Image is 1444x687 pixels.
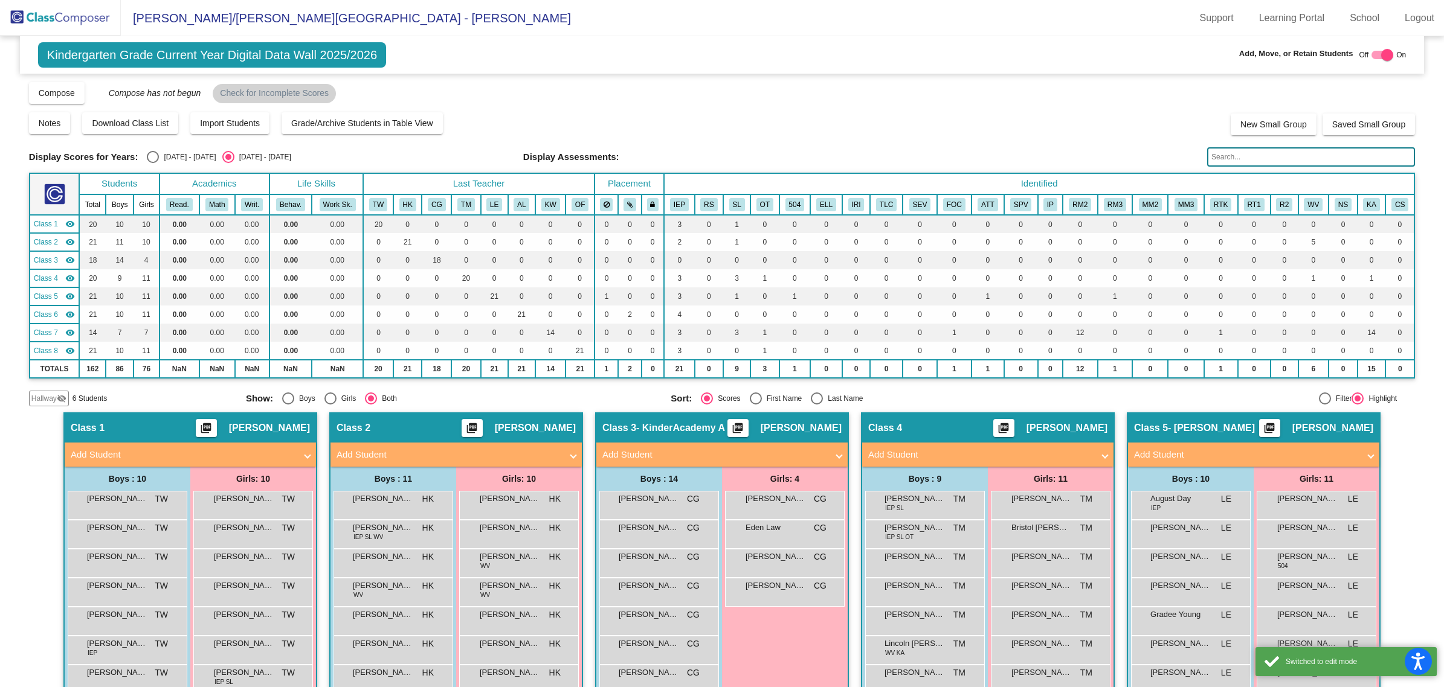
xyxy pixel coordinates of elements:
td: 0 [1004,215,1038,233]
td: 0 [810,233,842,251]
td: 0 [1329,233,1357,251]
th: Super Parent Volunteer [1004,194,1038,215]
td: 0 [393,251,422,269]
td: 0 [1098,251,1133,269]
td: 18 [422,251,451,269]
button: RS [700,198,717,211]
td: 0 [535,215,566,233]
td: 0 [566,251,594,269]
td: 0 [595,215,619,233]
td: 9 [106,269,134,287]
td: 0 [870,215,903,233]
span: Class 3 [34,255,58,266]
td: 0 [508,215,535,233]
td: 0 [1238,251,1271,269]
mat-icon: picture_as_pdf [1262,422,1277,439]
td: 0 [422,233,451,251]
td: 0 [481,233,508,251]
button: RM2 [1069,198,1091,211]
button: AL [514,198,529,211]
mat-panel-title: Add Student [602,448,827,462]
td: 0.00 [312,215,363,233]
th: Not Screened prior to entry in K [1329,194,1357,215]
button: RT1 [1244,198,1265,211]
td: 0 [1004,233,1038,251]
td: 5 [1298,233,1329,251]
th: LaPlante Emily [481,194,508,215]
input: Search... [1207,147,1415,167]
button: SEV [909,198,931,211]
td: 3 [723,269,750,287]
th: Keep with students [618,194,641,215]
td: 0 [1385,233,1414,251]
th: Math MTSS Tier 2 [1132,194,1168,215]
mat-panel-title: Add Student [1134,448,1359,462]
th: Hunt Karen [393,194,422,215]
button: RM3 [1104,198,1126,211]
td: 0 [870,269,903,287]
th: Kinder Academy-Parent Request [1358,194,1386,215]
button: Behav. [276,198,305,211]
span: Notes [39,118,61,128]
td: 0 [535,269,566,287]
th: Students [79,173,160,194]
td: 0 [451,215,480,233]
div: [DATE] - [DATE] [159,152,216,162]
button: TLC [876,198,897,211]
td: 0 [1168,215,1204,233]
td: 0 [508,233,535,251]
mat-panel-title: Add Student [337,448,561,462]
td: 0 [595,233,619,251]
mat-icon: picture_as_pdf [730,422,745,439]
span: Display Scores for Years: [29,152,138,162]
a: School [1340,8,1389,28]
td: 21 [79,233,106,251]
td: 0 [750,215,779,233]
mat-icon: picture_as_pdf [465,422,479,439]
td: 0 [1063,215,1098,233]
th: Kara Walter [535,194,566,215]
td: 0 [723,251,750,269]
th: Academics [160,173,269,194]
td: 0 [1329,251,1357,269]
td: 11 [134,269,160,287]
td: 3 [664,269,695,287]
button: MM2 [1139,198,1162,211]
td: 0 [508,269,535,287]
button: 504 [785,198,805,211]
mat-icon: picture_as_pdf [199,422,213,439]
td: 0 [618,233,641,251]
th: Behavior: Severe [903,194,936,215]
th: Amber Lance [508,194,535,215]
td: 0.00 [269,269,312,287]
td: 0 [1329,215,1357,233]
td: 0 [1098,233,1133,251]
span: Class 2 [34,237,58,248]
button: New Small Group [1231,113,1317,135]
button: Import Students [190,112,269,134]
td: 0 [642,269,664,287]
td: 0 [1063,251,1098,269]
td: 0 [664,251,695,269]
td: 0.00 [160,215,199,233]
td: 0 [535,233,566,251]
td: 0.00 [199,215,235,233]
span: Download Class List [92,118,169,128]
td: 11 [106,233,134,251]
div: [DATE] - [DATE] [234,152,291,162]
button: Writ. [241,198,263,211]
td: 0 [750,251,779,269]
button: IP [1043,198,1057,211]
td: 0 [695,233,723,251]
th: Individualized Education Plan [664,194,695,215]
mat-expansion-panel-header: Add Student [596,443,848,467]
button: HK [399,198,416,211]
mat-expansion-panel-header: Add Student [862,443,1114,467]
td: 0 [1038,251,1063,269]
button: WV [1304,198,1323,211]
td: 20 [363,215,393,233]
td: 0.00 [269,215,312,233]
td: 0 [1271,251,1298,269]
td: 0 [1271,233,1298,251]
td: 0.00 [312,269,363,287]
